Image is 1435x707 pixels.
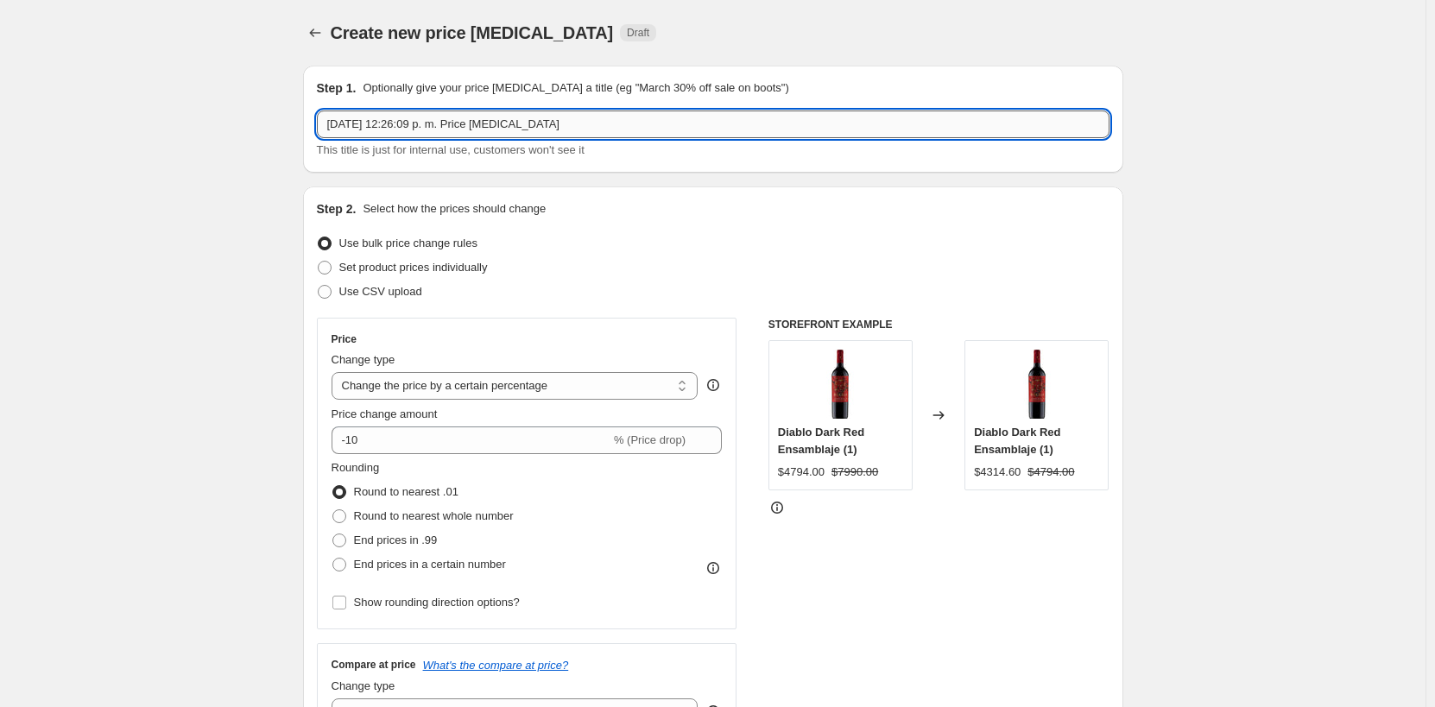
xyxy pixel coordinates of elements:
[331,23,614,42] span: Create new price [MEDICAL_DATA]
[317,200,357,218] h2: Step 2.
[768,318,1109,331] h6: STOREFRONT EXAMPLE
[705,376,722,394] div: help
[614,433,686,446] span: % (Price drop)
[354,485,458,498] span: Round to nearest .01
[332,461,380,474] span: Rounding
[354,533,438,546] span: End prices in .99
[332,407,438,420] span: Price change amount
[317,79,357,97] h2: Step 1.
[339,237,477,249] span: Use bulk price change rules
[778,426,864,456] span: Diablo Dark Red Ensamblaje (1)
[354,596,520,609] span: Show rounding direction options?
[974,464,1021,481] div: $4314.60
[317,143,585,156] span: This title is just for internal use, customers won't see it
[354,558,506,571] span: End prices in a certain number
[332,679,395,692] span: Change type
[1027,464,1074,481] strike: $4794.00
[303,21,327,45] button: Price change jobs
[778,464,825,481] div: $4794.00
[339,285,422,298] span: Use CSV upload
[332,426,610,454] input: -15
[332,658,416,672] h3: Compare at price
[354,509,514,522] span: Round to nearest whole number
[339,261,488,274] span: Set product prices individually
[1002,350,1072,419] img: diablo-ensamblaje-2019-botella-750-cc_80x.jpg
[831,464,878,481] strike: $7990.00
[332,353,395,366] span: Change type
[317,110,1109,138] input: 30% off holiday sale
[806,350,875,419] img: diablo-ensamblaje-2019-botella-750-cc_80x.jpg
[627,26,649,40] span: Draft
[974,426,1060,456] span: Diablo Dark Red Ensamblaje (1)
[363,79,788,97] p: Optionally give your price [MEDICAL_DATA] a title (eg "March 30% off sale on boots")
[423,659,569,672] button: What's the compare at price?
[332,332,357,346] h3: Price
[363,200,546,218] p: Select how the prices should change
